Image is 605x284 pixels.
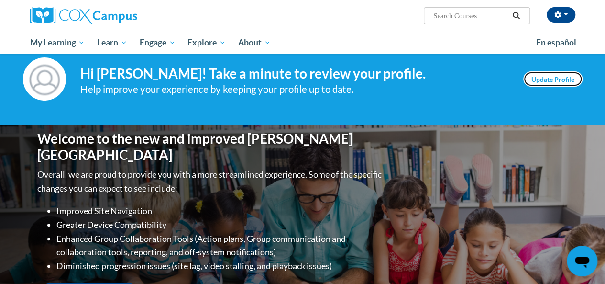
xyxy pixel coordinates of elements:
a: Update Profile [523,71,583,87]
span: Learn [97,37,127,48]
h1: Welcome to the new and improved [PERSON_NAME][GEOGRAPHIC_DATA] [37,131,384,163]
li: Improved Site Navigation [56,204,384,218]
input: Search Courses [432,10,509,22]
span: About [238,37,271,48]
div: Main menu [23,32,583,54]
a: Engage [133,32,182,54]
img: Cox Campus [30,7,137,24]
button: Search [509,10,523,22]
a: En español [530,33,583,53]
span: My Learning [30,37,85,48]
h4: Hi [PERSON_NAME]! Take a minute to review your profile. [80,66,509,82]
a: About [232,32,277,54]
span: Explore [187,37,226,48]
a: Explore [181,32,232,54]
span: Engage [140,37,176,48]
button: Account Settings [547,7,575,23]
span: En español [536,37,576,47]
a: Learn [91,32,133,54]
li: Diminished progression issues (site lag, video stalling, and playback issues) [56,259,384,273]
li: Enhanced Group Collaboration Tools (Action plans, Group communication and collaboration tools, re... [56,232,384,260]
a: My Learning [24,32,91,54]
iframe: Button to launch messaging window [567,246,597,276]
img: Profile Image [23,57,66,101]
a: Cox Campus [30,7,202,24]
p: Overall, we are proud to provide you with a more streamlined experience. Some of the specific cha... [37,168,384,195]
div: Help improve your experience by keeping your profile up to date. [80,81,509,97]
li: Greater Device Compatibility [56,218,384,232]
